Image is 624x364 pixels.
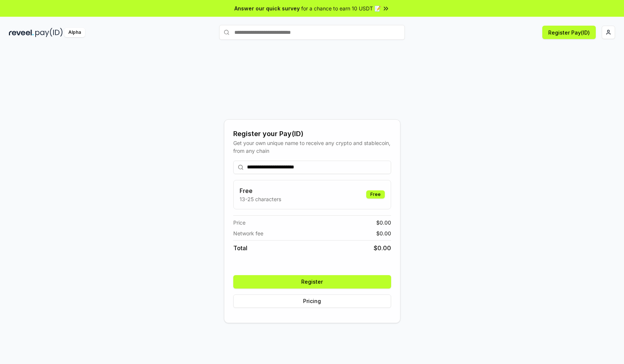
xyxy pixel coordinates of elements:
img: reveel_dark [9,28,34,37]
span: $ 0.00 [376,229,391,237]
span: $ 0.00 [376,219,391,226]
span: Answer our quick survey [234,4,300,12]
div: Free [366,190,385,199]
p: 13-25 characters [240,195,281,203]
span: Total [233,244,247,252]
div: Get your own unique name to receive any crypto and stablecoin, from any chain [233,139,391,155]
span: $ 0.00 [374,244,391,252]
div: Register your Pay(ID) [233,129,391,139]
button: Register [233,275,391,289]
span: Network fee [233,229,263,237]
h3: Free [240,186,281,195]
span: for a chance to earn 10 USDT 📝 [301,4,381,12]
img: pay_id [35,28,63,37]
span: Price [233,219,246,226]
div: Alpha [64,28,85,37]
button: Register Pay(ID) [542,26,596,39]
button: Pricing [233,294,391,308]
